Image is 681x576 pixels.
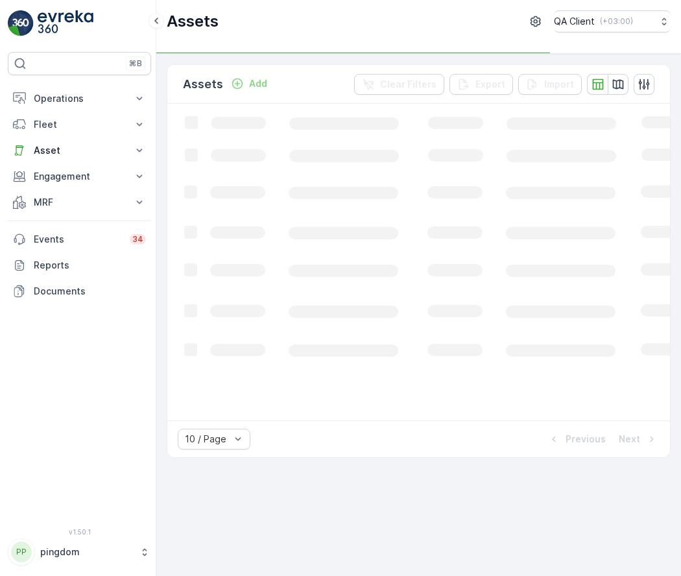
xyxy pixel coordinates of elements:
p: ( +03:00 ) [600,16,633,27]
p: Documents [34,285,146,298]
button: Fleet [8,112,151,138]
p: Import [544,78,574,91]
p: Operations [34,92,125,105]
img: logo_light-DOdMpM7g.png [38,10,93,36]
a: Documents [8,278,151,304]
button: Asset [8,138,151,163]
p: Assets [167,11,219,32]
div: PP [11,542,32,562]
p: Asset [34,144,125,157]
button: Clear Filters [354,74,444,95]
button: MRF [8,189,151,215]
p: Clear Filters [380,78,436,91]
button: Export [449,74,513,95]
a: Events34 [8,226,151,252]
p: Events [34,233,122,246]
p: Add [249,77,267,90]
button: Add [226,76,272,91]
button: Previous [546,431,607,447]
p: Export [475,78,505,91]
button: Next [617,431,660,447]
button: Import [518,74,582,95]
p: QA Client [554,15,595,28]
p: ⌘B [129,58,142,69]
p: Engagement [34,170,125,183]
p: Previous [566,433,606,446]
p: 34 [132,234,143,245]
a: Reports [8,252,151,278]
button: QA Client(+03:00) [554,10,671,32]
p: Reports [34,259,146,272]
button: PPpingdom [8,538,151,566]
button: Operations [8,86,151,112]
p: pingdom [40,546,133,558]
span: v 1.50.1 [8,528,151,536]
p: Assets [183,75,223,93]
button: Engagement [8,163,151,189]
img: logo [8,10,34,36]
p: Fleet [34,118,125,131]
p: MRF [34,196,125,209]
p: Next [619,433,640,446]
